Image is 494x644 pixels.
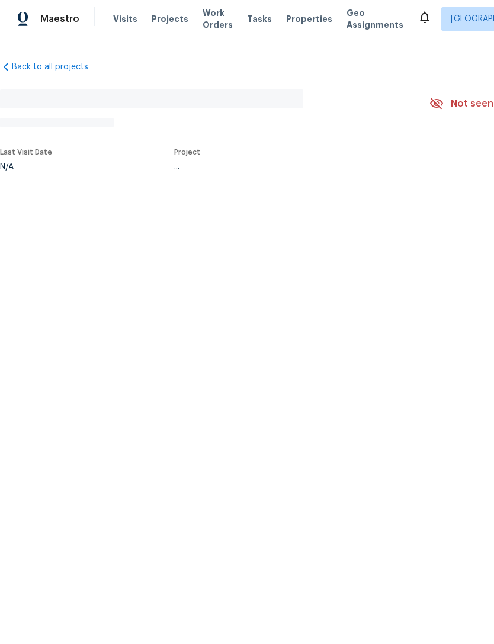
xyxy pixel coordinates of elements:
[347,7,403,31] span: Geo Assignments
[40,13,79,25] span: Maestro
[174,149,200,156] span: Project
[247,15,272,23] span: Tasks
[286,13,332,25] span: Properties
[152,13,188,25] span: Projects
[113,13,137,25] span: Visits
[174,163,402,171] div: ...
[203,7,233,31] span: Work Orders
